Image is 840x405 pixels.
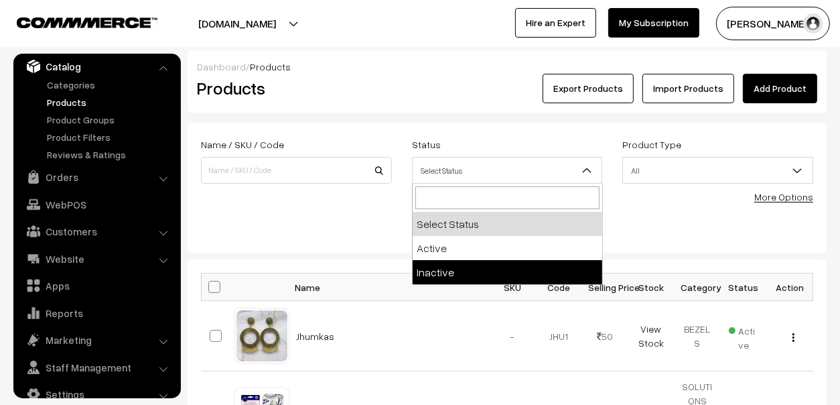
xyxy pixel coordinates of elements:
[250,61,291,72] span: Products
[638,323,664,349] a: View Stock
[197,60,817,74] div: /
[297,331,335,342] a: Jhumkas
[642,74,734,103] a: Import Products
[743,74,817,103] a: Add Product
[17,13,134,30] a: COMMMERCE
[17,274,176,298] a: Apps
[675,301,721,371] td: BEZELS
[44,130,176,144] a: Product Filters
[201,157,392,184] input: Name / SKU / Code
[44,78,176,92] a: Categories
[17,219,176,243] a: Customers
[628,274,675,301] th: Stock
[622,137,681,152] label: Product Type
[17,192,176,217] a: WebPOS
[17,54,176,78] a: Catalog
[582,274,628,301] th: Selling Price
[17,165,176,189] a: Orders
[536,301,582,371] td: JHU1
[17,355,176,380] a: Staff Management
[413,159,602,182] span: Select Status
[792,333,794,342] img: Menu
[754,191,813,202] a: More Options
[413,212,602,236] li: Select Status
[490,301,536,371] td: -
[413,236,602,260] li: Active
[515,8,596,38] a: Hire an Expert
[44,148,176,162] a: Reviews & Ratings
[608,8,699,38] a: My Subscription
[536,274,582,301] th: Code
[721,274,767,301] th: Status
[412,157,603,184] span: Select Status
[413,260,602,284] li: Inactive
[197,78,391,99] h2: Products
[17,328,176,352] a: Marketing
[17,301,176,325] a: Reports
[582,301,628,371] td: 50
[17,17,157,27] img: COMMMERCE
[197,61,246,72] a: Dashboard
[543,74,634,103] button: Export Products
[44,113,176,127] a: Product Groups
[803,13,823,34] img: user
[490,274,536,301] th: SKU
[412,137,441,152] label: Status
[623,159,813,182] span: All
[622,157,813,184] span: All
[767,274,813,301] th: Action
[729,321,759,352] span: Active
[44,95,176,109] a: Products
[289,274,490,301] th: Name
[675,274,721,301] th: Category
[17,247,176,271] a: Website
[716,7,830,40] button: [PERSON_NAME]…
[151,7,323,40] button: [DOMAIN_NAME]
[201,137,284,152] label: Name / SKU / Code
